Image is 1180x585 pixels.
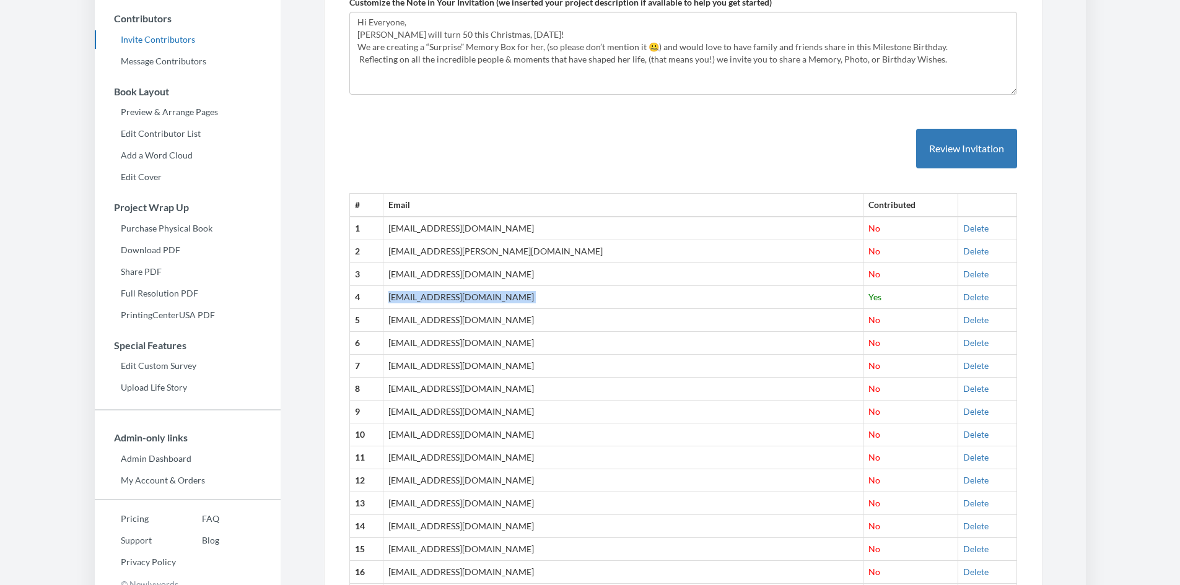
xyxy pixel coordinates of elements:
[868,223,880,233] span: No
[95,146,281,165] a: Add a Word Cloud
[383,263,863,286] td: [EMAIL_ADDRESS][DOMAIN_NAME]
[868,360,880,371] span: No
[349,446,383,469] th: 11
[176,509,219,528] a: FAQ
[868,314,880,325] span: No
[349,263,383,286] th: 3
[963,429,989,440] a: Delete
[963,566,989,577] a: Delete
[95,30,281,49] a: Invite Contributors
[95,449,281,468] a: Admin Dashboard
[963,498,989,508] a: Delete
[383,378,863,401] td: [EMAIL_ADDRESS][DOMAIN_NAME]
[349,217,383,240] th: 1
[963,246,989,256] a: Delete
[176,531,219,550] a: Blog
[349,378,383,401] th: 8
[868,429,880,440] span: No
[383,309,863,332] td: [EMAIL_ADDRESS][DOMAIN_NAME]
[868,337,880,348] span: No
[349,423,383,446] th: 10
[95,103,281,121] a: Preview & Arrange Pages
[95,553,176,571] a: Privacy Policy
[963,521,989,531] a: Delete
[963,406,989,417] a: Delete
[383,194,863,217] th: Email
[868,406,880,417] span: No
[383,469,863,492] td: [EMAIL_ADDRESS][DOMAIN_NAME]
[868,269,880,279] span: No
[95,378,281,397] a: Upload Life Story
[383,538,863,561] td: [EMAIL_ADDRESS][DOMAIN_NAME]
[383,515,863,538] td: [EMAIL_ADDRESS][DOMAIN_NAME]
[383,492,863,515] td: [EMAIL_ADDRESS][DOMAIN_NAME]
[25,9,69,20] span: Support
[383,332,863,355] td: [EMAIL_ADDRESS][DOMAIN_NAME]
[95,13,281,24] h3: Contributors
[95,86,281,97] h3: Book Layout
[868,521,880,531] span: No
[95,471,281,490] a: My Account & Orders
[349,538,383,561] th: 15
[868,566,880,577] span: No
[349,240,383,263] th: 2
[383,355,863,378] td: [EMAIL_ADDRESS][DOMAIN_NAME]
[868,246,880,256] span: No
[95,509,176,528] a: Pricing
[383,561,863,584] td: [EMAIL_ADDRESS][DOMAIN_NAME]
[868,452,880,462] span: No
[95,124,281,143] a: Edit Contributor List
[349,515,383,538] th: 14
[95,202,281,213] h3: Project Wrap Up
[963,544,989,554] a: Delete
[95,241,281,259] a: Download PDF
[349,401,383,423] th: 9
[95,52,281,71] a: Message Contributors
[349,561,383,584] th: 16
[349,194,383,217] th: #
[383,423,863,446] td: [EMAIL_ADDRESS][DOMAIN_NAME]
[95,168,281,186] a: Edit Cover
[349,332,383,355] th: 6
[868,292,881,302] span: Yes
[349,286,383,309] th: 4
[963,383,989,394] a: Delete
[963,452,989,462] a: Delete
[95,219,281,238] a: Purchase Physical Book
[863,194,958,217] th: Contributed
[916,129,1017,169] button: Review Invitation
[349,309,383,332] th: 5
[383,217,863,240] td: [EMAIL_ADDRESS][DOMAIN_NAME]
[95,432,281,443] h3: Admin-only links
[963,337,989,348] a: Delete
[868,475,880,485] span: No
[963,360,989,371] a: Delete
[963,314,989,325] a: Delete
[383,240,863,263] td: [EMAIL_ADDRESS][PERSON_NAME][DOMAIN_NAME]
[383,446,863,469] td: [EMAIL_ADDRESS][DOMAIN_NAME]
[95,531,176,550] a: Support
[95,306,281,324] a: PrintingCenterUSA PDF
[349,469,383,492] th: 12
[95,284,281,303] a: Full Resolution PDF
[349,492,383,515] th: 13
[95,357,281,375] a: Edit Custom Survey
[349,355,383,378] th: 7
[868,498,880,508] span: No
[963,475,989,485] a: Delete
[963,269,989,279] a: Delete
[349,12,1017,95] textarea: Hi Everyone, [PERSON_NAME] will turn 50 this Christmas, [DATE]! We are creating a “Surprise” Memo...
[95,262,281,281] a: Share PDF
[963,292,989,302] a: Delete
[868,544,880,554] span: No
[963,223,989,233] a: Delete
[383,286,863,309] td: [EMAIL_ADDRESS][DOMAIN_NAME]
[95,340,281,351] h3: Special Features
[868,383,880,394] span: No
[383,401,863,423] td: [EMAIL_ADDRESS][DOMAIN_NAME]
